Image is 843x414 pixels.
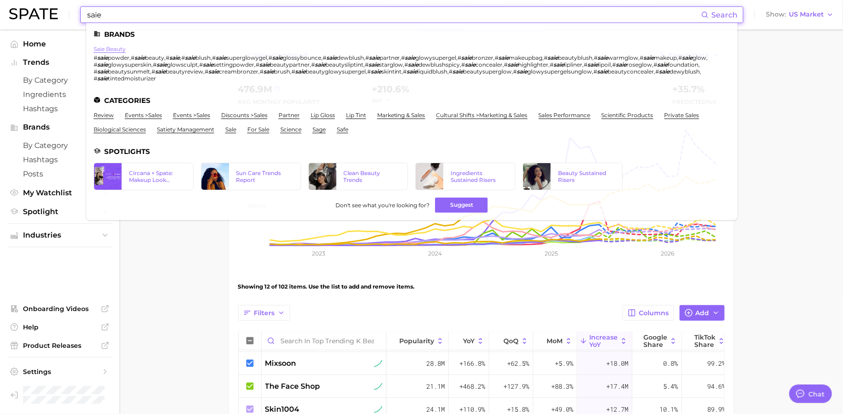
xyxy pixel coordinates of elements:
span: # [94,75,97,82]
img: sustained riser [374,359,382,368]
span: superglowygel [226,54,267,61]
span: Brands [23,123,96,131]
span: 99.2% [708,358,726,369]
span: # [679,54,682,61]
button: ShowUS Market [764,9,836,21]
span: Onboarding Videos [23,305,96,313]
span: lipoil [598,61,611,68]
em: saie [326,54,337,61]
em: saie [97,54,108,61]
em: saie [208,68,219,75]
em: saie [369,54,380,61]
a: Help [7,320,112,334]
span: concealer [476,61,503,68]
a: satiety management [157,126,214,133]
span: beautyblush [558,54,593,61]
button: Trends [7,56,112,69]
span: +62.5% [508,358,530,369]
em: saie [462,54,472,61]
a: Sun Care Trends Report [201,163,301,190]
em: saie [259,61,270,68]
em: saie [405,54,416,61]
img: sustained riser [374,382,382,391]
span: 28.8m [427,358,445,369]
div: Ingredients Sustained Risers [451,170,508,183]
span: Google Share [643,334,667,348]
div: Circana + Spate: Makeup Look Trends [129,170,186,183]
span: Home [23,40,96,48]
span: dewblushspicy [419,61,460,68]
em: saie [465,61,476,68]
span: # [94,68,97,75]
a: biological sciences [94,126,146,133]
span: # [365,61,368,68]
span: # [166,54,169,61]
tspan: 2026 [660,250,674,257]
a: lip tint [346,112,366,119]
a: Posts [7,167,112,181]
input: Search in Top Trending K Beauty Brands (NIQ x Spate) [262,332,386,350]
a: events >sales [125,112,162,119]
span: Columns [639,309,669,317]
a: events >sales [173,112,210,119]
a: Spotlight [7,204,112,219]
em: saie [216,54,226,61]
button: Google Share [632,332,682,350]
span: highlighter [519,61,549,68]
span: # [594,54,598,61]
em: saie [263,68,274,75]
span: # [640,54,644,61]
button: YoY [449,332,489,350]
span: beauty [145,54,164,61]
em: saie [371,68,381,75]
a: My Watchlist [7,186,112,200]
em: saie [517,68,528,75]
a: Settings [7,365,112,379]
span: # [544,54,548,61]
span: # [94,61,97,68]
span: TikTok Share [694,334,715,348]
img: sustained riser [374,405,382,414]
span: Filters [254,309,275,317]
span: # [550,61,554,68]
span: Industries [23,231,96,239]
span: beautyglowysupergel [306,68,366,75]
img: SPATE [9,8,58,19]
em: saie [554,61,564,68]
a: Log out. Currently logged in as Yarden Horwitz with e-mail yarden@spate.nyc. [7,383,112,407]
button: Suggest [435,198,488,213]
em: saie [658,61,668,68]
li: Categories [94,96,730,104]
span: makeupbag [509,54,543,61]
tspan: 2024 [428,250,441,257]
a: sales performance [539,112,591,119]
span: # [212,54,216,61]
span: glowysupergelsunglow [528,68,592,75]
span: warmglow [609,54,639,61]
span: beautysunmelt [108,68,150,75]
button: Industries [7,228,112,242]
em: saie [659,68,670,75]
span: skintint [381,68,402,75]
em: saie [407,68,418,75]
span: by Category [23,141,96,150]
span: # [403,68,407,75]
span: beautyreview [166,68,203,75]
span: +18.0m [607,358,629,369]
span: # [131,54,134,61]
a: Ingredients [7,87,112,102]
a: partner [279,112,300,119]
li: Brands [94,30,730,38]
span: glowsculpt [167,61,198,68]
span: YoY [463,337,475,345]
span: # [449,68,453,75]
a: Home [7,37,112,51]
span: Help [23,323,96,331]
span: glossybounce [283,54,321,61]
a: Clean Beauty Trends [308,163,408,190]
span: beautysliptint [325,61,363,68]
span: partner [380,54,400,61]
span: Show [766,12,786,17]
span: +166.8% [460,358,486,369]
a: review [94,112,114,119]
